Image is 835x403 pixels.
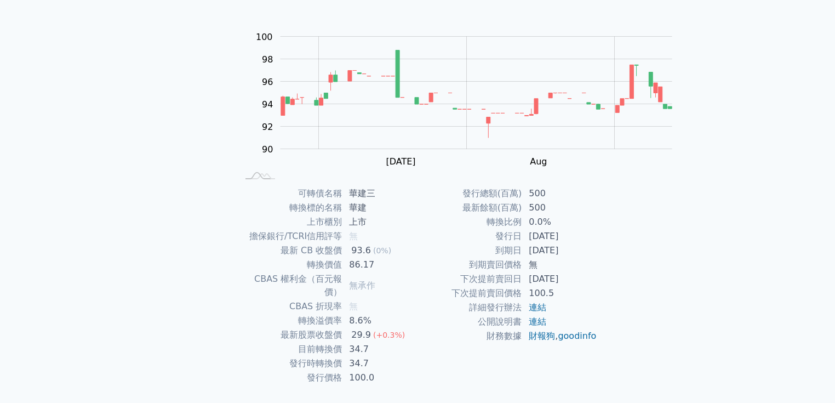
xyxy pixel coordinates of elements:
td: 財務數據 [417,329,522,343]
td: CBAS 權利金（百元報價） [238,272,342,299]
td: 轉換溢價率 [238,314,342,328]
td: [DATE] [522,229,597,243]
td: 最新股票收盤價 [238,328,342,342]
td: 華建 [342,201,417,215]
td: 到期日 [417,243,522,258]
td: 轉換比例 [417,215,522,229]
td: 86.17 [342,258,417,272]
tspan: 90 [262,144,273,155]
td: 發行價格 [238,371,342,385]
td: , [522,329,597,343]
td: 最新餘額(百萬) [417,201,522,215]
td: 轉換標的名稱 [238,201,342,215]
tspan: [DATE] [386,156,415,167]
a: 連結 [529,316,546,327]
td: 無 [522,258,597,272]
td: [DATE] [522,272,597,286]
td: 到期賣回價格 [417,258,522,272]
td: 擔保銀行/TCRI信用評等 [238,229,342,243]
td: 可轉債名稱 [238,186,342,201]
td: 500 [522,186,597,201]
td: [DATE] [522,243,597,258]
span: (+0.3%) [373,331,405,339]
td: 下次提前賣回日 [417,272,522,286]
td: 發行日 [417,229,522,243]
td: 100.0 [342,371,417,385]
td: 發行時轉換價 [238,356,342,371]
span: (0%) [373,246,391,255]
td: 上市 [342,215,417,229]
td: 發行總額(百萬) [417,186,522,201]
tspan: 98 [262,54,273,65]
td: 8.6% [342,314,417,328]
span: 無 [349,231,358,241]
g: Chart [250,32,689,167]
tspan: 94 [262,99,273,110]
div: 29.9 [349,328,373,342]
td: 34.7 [342,342,417,356]
td: 轉換價值 [238,258,342,272]
td: 100.5 [522,286,597,300]
tspan: 100 [256,32,273,42]
td: 下次提前賣回價格 [417,286,522,300]
span: 無 [349,301,358,311]
td: 華建三 [342,186,417,201]
div: 93.6 [349,244,373,257]
td: 目前轉換價 [238,342,342,356]
span: 無承作 [349,280,375,291]
td: 詳細發行辦法 [417,300,522,315]
td: 最新 CB 收盤價 [238,243,342,258]
td: 公開說明書 [417,315,522,329]
td: CBAS 折現率 [238,299,342,314]
tspan: Aug [530,156,547,167]
td: 34.7 [342,356,417,371]
tspan: 92 [262,122,273,132]
td: 0.0% [522,215,597,229]
td: 500 [522,201,597,215]
a: 連結 [529,302,546,313]
tspan: 96 [262,77,273,87]
a: goodinfo [558,331,596,341]
td: 上市櫃別 [238,215,342,229]
a: 財報狗 [529,331,555,341]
